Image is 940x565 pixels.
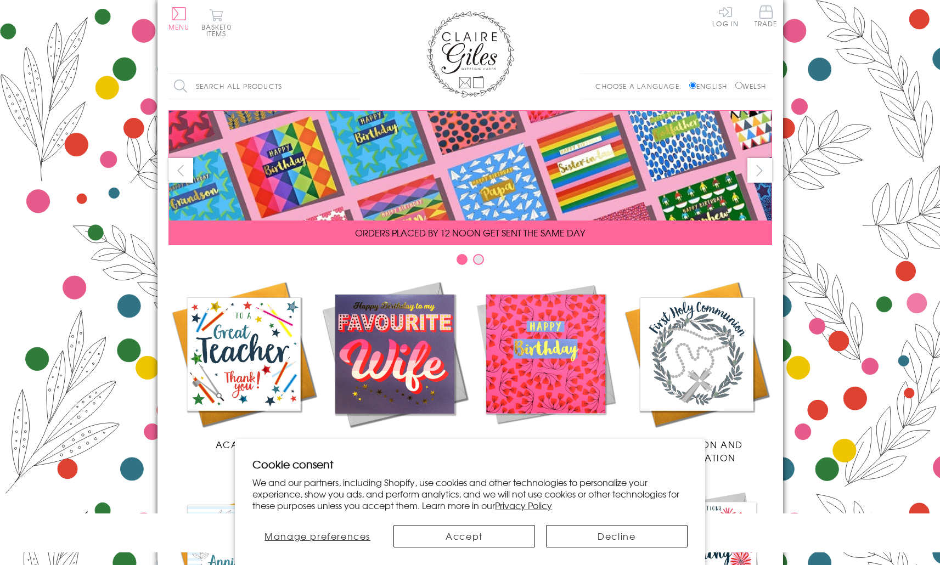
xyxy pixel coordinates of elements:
[350,74,361,99] input: Search
[595,81,687,91] p: Choose a language:
[689,81,733,91] label: English
[755,5,778,27] span: Trade
[252,525,382,547] button: Manage preferences
[264,529,370,543] span: Manage preferences
[755,5,778,29] a: Trade
[206,22,232,38] span: 0 items
[650,438,743,464] span: Communion and Confirmation
[168,158,193,183] button: prev
[426,11,514,98] img: Claire Giles Greetings Cards
[519,438,572,451] span: Birthdays
[473,254,484,265] button: Carousel Page 2
[252,456,688,472] h2: Cookie consent
[358,438,430,451] span: New Releases
[470,279,621,451] a: Birthdays
[168,22,190,32] span: Menu
[495,499,552,512] a: Privacy Policy
[712,5,739,27] a: Log In
[747,158,772,183] button: next
[735,81,767,91] label: Welsh
[393,525,535,547] button: Accept
[689,82,696,89] input: English
[457,254,468,265] button: Carousel Page 1 (Current Slide)
[319,279,470,451] a: New Releases
[355,226,585,239] span: ORDERS PLACED BY 12 NOON GET SENT THE SAME DAY
[168,7,190,30] button: Menu
[201,9,232,37] button: Basket0 items
[621,279,772,464] a: Communion and Confirmation
[735,82,742,89] input: Welsh
[252,477,688,511] p: We and our partners, including Shopify, use cookies and other technologies to personalize your ex...
[216,438,272,451] span: Academic
[168,74,361,99] input: Search all products
[546,525,688,547] button: Decline
[168,279,319,451] a: Academic
[168,253,772,270] div: Carousel Pagination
